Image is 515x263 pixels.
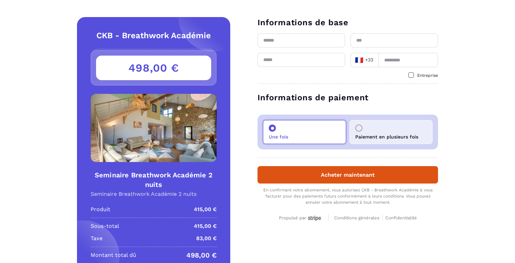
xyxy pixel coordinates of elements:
span: Conditions générales [334,215,379,220]
span: Confidentialité [385,215,417,220]
span: 🇫🇷 [355,55,363,65]
img: Product Image [91,94,217,162]
h3: Informations de paiement [257,92,438,103]
a: Conditions générales [334,214,383,221]
div: Propulsé par [279,215,323,221]
p: Paiement en plusieurs fois [355,134,418,140]
p: 498,00 € [186,251,217,259]
div: En confirmant votre abonnement, vous autorisez CKB - Breathwork Académie à vous facturer pour des... [257,187,438,205]
h4: Seminaire Breathwork Académie 2 nuits [91,170,217,189]
span: +33 [355,55,374,65]
p: Seminaire Breathwork Académie 2 nuits [91,191,217,197]
p: 415,00 € [194,205,217,214]
p: 83,00 € [196,234,217,243]
input: Search for option [375,55,376,65]
button: Acheter maintenant [257,166,438,184]
a: Propulsé par [279,214,323,221]
div: Search for option [350,53,378,67]
h3: Informations de base [257,17,438,28]
p: 415,00 € [194,222,217,230]
span: Entreprise [417,73,438,78]
p: Produit [91,205,110,214]
a: Confidentialité [385,214,417,221]
h3: 498,00 € [96,56,211,80]
p: Une fois [269,134,288,140]
h2: CKB - Breathwork Académie [91,31,217,40]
